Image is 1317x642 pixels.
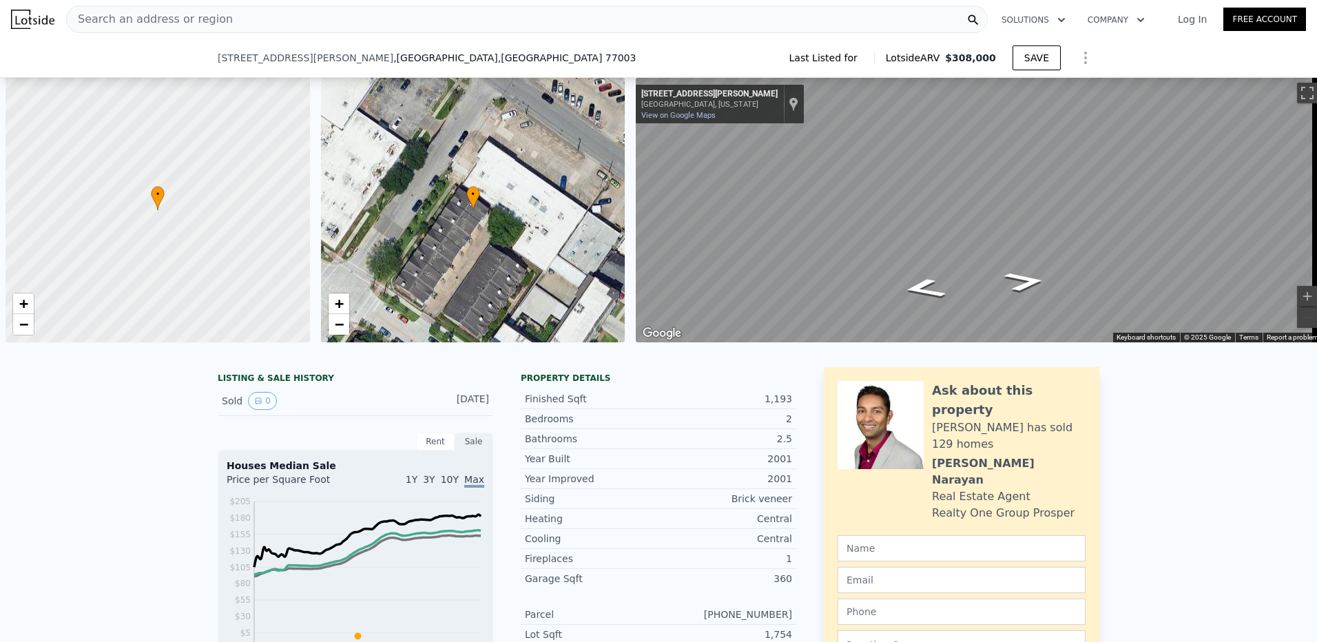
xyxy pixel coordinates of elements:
[932,505,1075,521] div: Realty One Group Prosper
[932,488,1030,505] div: Real Estate Agent
[525,572,658,586] div: Garage Sqft
[658,532,792,546] div: Central
[1077,8,1156,32] button: Company
[1013,45,1061,70] button: SAVE
[235,579,251,588] tspan: $80
[525,452,658,466] div: Year Built
[658,628,792,641] div: 1,754
[218,373,493,386] div: LISTING & SALE HISTORY
[789,51,863,65] span: Last Listed for
[406,474,417,485] span: 1Y
[229,563,251,572] tspan: $105
[658,552,792,566] div: 1
[525,608,658,621] div: Parcel
[838,567,1086,593] input: Email
[658,412,792,426] div: 2
[240,628,251,638] tspan: $5
[218,51,393,65] span: [STREET_ADDRESS][PERSON_NAME]
[1072,44,1099,72] button: Show Options
[886,51,945,65] span: Lotside ARV
[838,599,1086,625] input: Phone
[229,546,251,556] tspan: $130
[466,188,480,200] span: •
[19,295,28,312] span: +
[441,474,459,485] span: 10Y
[19,315,28,333] span: −
[838,535,1086,561] input: Name
[658,572,792,586] div: 360
[334,295,343,312] span: +
[1117,333,1176,342] button: Keyboard shortcuts
[658,472,792,486] div: 2001
[222,392,344,410] div: Sold
[11,10,54,29] img: Lotside
[641,89,778,100] div: [STREET_ADDRESS][PERSON_NAME]
[658,432,792,446] div: 2.5
[658,608,792,621] div: [PHONE_NUMBER]
[525,492,658,506] div: Siding
[525,532,658,546] div: Cooling
[229,530,251,539] tspan: $155
[932,381,1086,420] div: Ask about this property
[428,392,489,410] div: [DATE]
[248,392,277,410] button: View historical data
[525,512,658,526] div: Heating
[658,392,792,406] div: 1,193
[455,433,493,451] div: Sale
[67,11,233,28] span: Search an address or region
[416,433,455,451] div: Rent
[235,595,251,605] tspan: $55
[1239,333,1258,341] a: Terms (opens in new tab)
[884,273,964,304] path: Go Northeast, Jackson St
[229,513,251,523] tspan: $180
[235,612,251,621] tspan: $30
[525,472,658,486] div: Year Improved
[789,96,798,112] a: Show location on map
[13,293,34,314] a: Zoom in
[641,111,716,120] a: View on Google Maps
[464,474,484,488] span: Max
[229,497,251,506] tspan: $205
[639,324,685,342] img: Google
[1184,333,1231,341] span: © 2025 Google
[658,512,792,526] div: Central
[329,314,349,335] a: Zoom out
[525,628,658,641] div: Lot Sqft
[151,188,165,200] span: •
[334,315,343,333] span: −
[423,474,435,485] span: 3Y
[932,455,1086,488] div: [PERSON_NAME] Narayan
[641,100,778,109] div: [GEOGRAPHIC_DATA], [US_STATE]
[932,420,1086,453] div: [PERSON_NAME] has sold 129 homes
[227,473,355,495] div: Price per Square Foot
[498,52,636,63] span: , [GEOGRAPHIC_DATA] 77003
[393,51,636,65] span: , [GEOGRAPHIC_DATA]
[639,324,685,342] a: Open this area in Google Maps (opens a new window)
[1223,8,1306,31] a: Free Account
[525,552,658,566] div: Fireplaces
[525,392,658,406] div: Finished Sqft
[987,267,1063,296] path: Go Southwest, Jackson St
[525,432,658,446] div: Bathrooms
[151,186,165,210] div: •
[227,459,484,473] div: Houses Median Sale
[466,186,480,210] div: •
[329,293,349,314] a: Zoom in
[991,8,1077,32] button: Solutions
[658,452,792,466] div: 2001
[1161,12,1223,26] a: Log In
[525,412,658,426] div: Bedrooms
[945,52,996,63] span: $308,000
[13,314,34,335] a: Zoom out
[658,492,792,506] div: Brick veneer
[521,373,796,384] div: Property details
